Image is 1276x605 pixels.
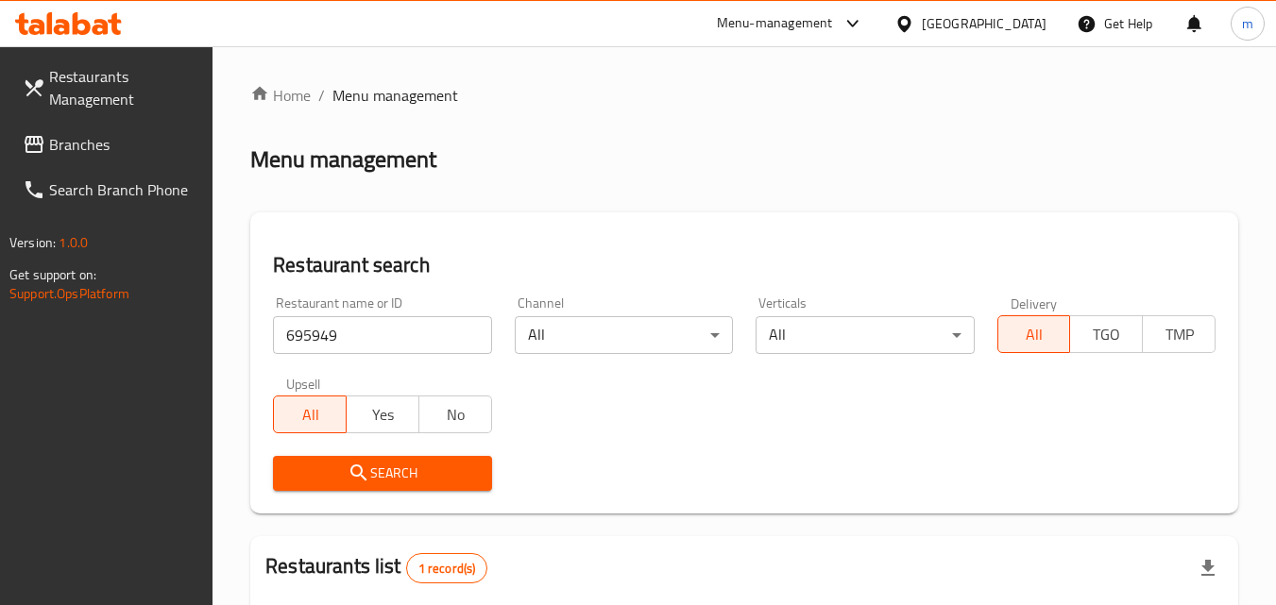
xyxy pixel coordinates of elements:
button: Yes [346,395,419,433]
span: TGO [1078,321,1135,348]
span: Yes [354,401,412,429]
span: Search [288,462,476,485]
a: Support.OpsPlatform [9,281,129,306]
button: All [273,395,347,433]
span: Get support on: [9,262,96,287]
a: Search Branch Phone [8,167,213,212]
span: m [1242,13,1253,34]
span: All [1006,321,1063,348]
a: Restaurants Management [8,54,213,122]
h2: Restaurants list [265,552,487,583]
button: TMP [1142,315,1216,353]
span: 1.0.0 [59,230,88,255]
a: Branches [8,122,213,167]
span: 1 record(s) [407,560,487,578]
span: Search Branch Phone [49,178,198,201]
div: [GEOGRAPHIC_DATA] [922,13,1046,34]
div: Menu-management [717,12,833,35]
span: TMP [1150,321,1208,348]
label: Delivery [1011,296,1058,310]
span: Restaurants Management [49,65,198,110]
span: Branches [49,133,198,156]
li: / [318,84,325,107]
button: Search [273,456,491,491]
div: Total records count [406,553,488,583]
label: Upsell [286,377,321,390]
span: No [427,401,485,429]
div: All [515,316,733,354]
div: All [756,316,974,354]
h2: Menu management [250,144,436,175]
span: Version: [9,230,56,255]
div: Export file [1185,546,1231,591]
button: TGO [1069,315,1143,353]
a: Home [250,84,311,107]
input: Search for restaurant name or ID.. [273,316,491,354]
nav: breadcrumb [250,84,1238,107]
span: Menu management [332,84,458,107]
h2: Restaurant search [273,251,1216,279]
button: All [997,315,1071,353]
button: No [418,395,492,433]
span: All [281,401,339,429]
